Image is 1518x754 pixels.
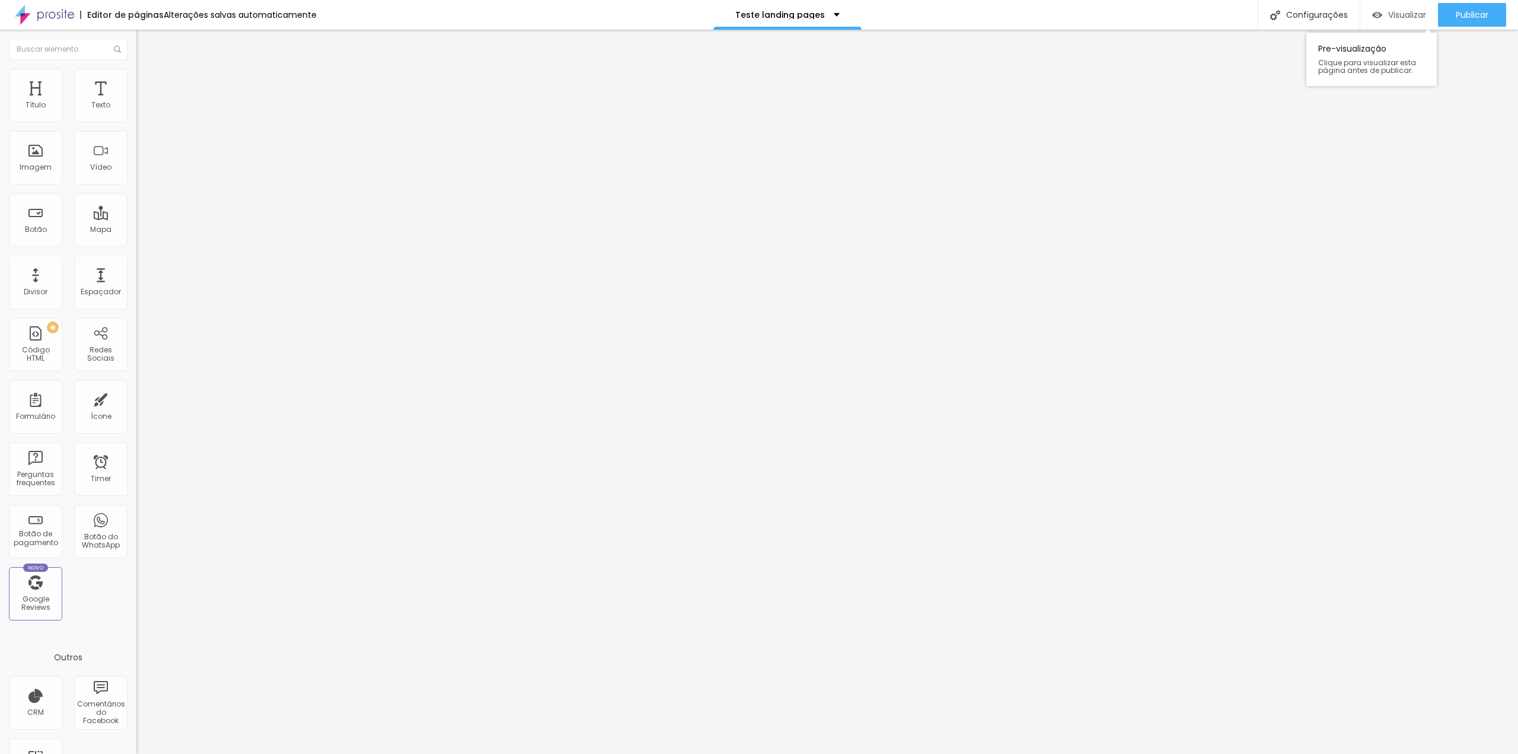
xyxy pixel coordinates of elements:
div: Botão do WhatsApp [77,533,124,550]
div: Botão [25,225,47,234]
span: Visualizar [1388,10,1426,20]
div: Comentários do Facebook [77,700,124,726]
div: Divisor [24,288,47,296]
div: Imagem [20,163,52,171]
div: CRM [27,708,44,717]
div: Editor de páginas [80,11,164,19]
div: Vídeo [90,163,111,171]
div: Alterações salvas automaticamente [164,11,317,19]
div: Título [25,101,46,109]
div: Botão de pagamento [12,530,59,547]
div: Mapa [90,225,111,234]
div: Pre-visualização [1306,33,1437,86]
img: Icone [1270,10,1280,20]
div: Google Reviews [12,595,59,612]
div: Formulário [16,412,55,421]
img: Icone [114,46,121,53]
div: Novo [23,564,49,572]
input: Buscar elemento [9,39,127,60]
div: Espaçador [81,288,121,296]
button: Visualizar [1360,3,1438,27]
div: Código HTML [12,346,59,363]
img: view-1.svg [1372,10,1382,20]
div: Redes Sociais [77,346,124,363]
div: Ícone [91,412,111,421]
p: Teste landing pages [735,11,825,19]
div: Texto [91,101,110,109]
button: Publicar [1438,3,1506,27]
div: Perguntas frequentes [12,470,59,488]
span: Clique para visualizar esta página antes de publicar. [1318,59,1425,74]
span: Publicar [1456,10,1488,20]
div: Timer [91,475,111,483]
